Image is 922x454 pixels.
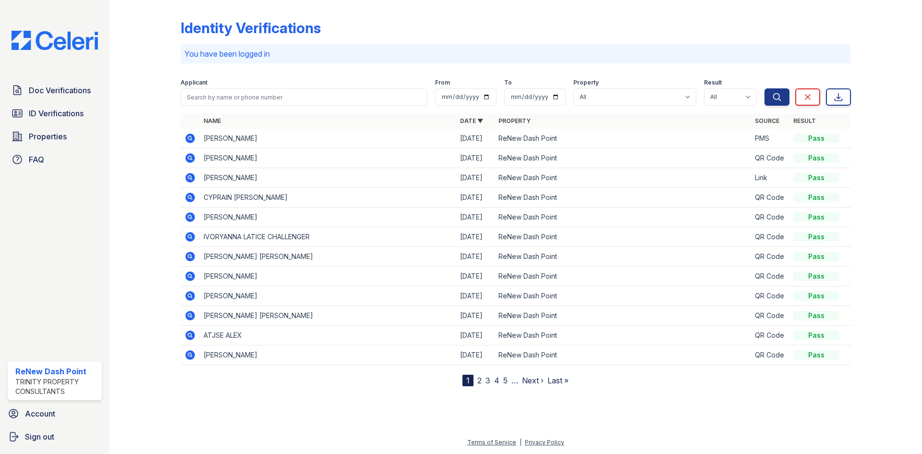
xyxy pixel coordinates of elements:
[751,188,789,208] td: QR Code
[435,79,450,86] label: From
[181,88,427,106] input: Search by name or phone number
[200,129,456,148] td: [PERSON_NAME]
[793,193,839,202] div: Pass
[495,208,751,227] td: ReNew Dash Point
[8,104,102,123] a: ID Verifications
[200,148,456,168] td: [PERSON_NAME]
[456,267,495,286] td: [DATE]
[29,154,44,165] span: FAQ
[751,306,789,326] td: QR Code
[793,212,839,222] div: Pass
[456,227,495,247] td: [DATE]
[495,267,751,286] td: ReNew Dash Point
[456,345,495,365] td: [DATE]
[4,31,106,50] img: CE_Logo_Blue-a8612792a0a2168367f1c8372b55b34899dd931a85d93a1a3d3e32e68fde9ad4.png
[751,326,789,345] td: QR Code
[181,19,321,37] div: Identity Verifications
[8,81,102,100] a: Doc Verifications
[456,286,495,306] td: [DATE]
[200,188,456,208] td: CYPRAIN [PERSON_NAME]
[15,377,98,396] div: Trinity Property Consultants
[793,153,839,163] div: Pass
[25,408,55,419] span: Account
[29,108,84,119] span: ID Verifications
[462,375,473,386] div: 1
[751,247,789,267] td: QR Code
[793,331,839,340] div: Pass
[520,439,522,446] div: |
[793,271,839,281] div: Pass
[8,127,102,146] a: Properties
[751,286,789,306] td: QR Code
[460,117,483,124] a: Date ▼
[200,326,456,345] td: ATJSE ALEX
[204,117,221,124] a: Name
[456,129,495,148] td: [DATE]
[4,427,106,446] a: Sign out
[793,173,839,183] div: Pass
[200,286,456,306] td: [PERSON_NAME]
[200,267,456,286] td: [PERSON_NAME]
[751,168,789,188] td: Link
[504,79,512,86] label: To
[793,350,839,360] div: Pass
[456,148,495,168] td: [DATE]
[200,208,456,227] td: [PERSON_NAME]
[503,376,508,385] a: 5
[793,134,839,143] div: Pass
[547,376,569,385] a: Last »
[495,188,751,208] td: ReNew Dash Point
[29,85,91,96] span: Doc Verifications
[793,232,839,242] div: Pass
[200,345,456,365] td: [PERSON_NAME]
[495,345,751,365] td: ReNew Dash Point
[751,148,789,168] td: QR Code
[751,267,789,286] td: QR Code
[485,376,490,385] a: 3
[793,291,839,301] div: Pass
[200,306,456,326] td: [PERSON_NAME] [PERSON_NAME]
[495,168,751,188] td: ReNew Dash Point
[184,48,847,60] p: You have been logged in
[522,376,544,385] a: Next ›
[181,79,207,86] label: Applicant
[29,131,67,142] span: Properties
[495,247,751,267] td: ReNew Dash Point
[511,375,518,386] span: …
[793,252,839,261] div: Pass
[525,439,564,446] a: Privacy Policy
[793,311,839,320] div: Pass
[477,376,482,385] a: 2
[456,188,495,208] td: [DATE]
[793,117,816,124] a: Result
[751,129,789,148] td: PMS
[8,150,102,169] a: FAQ
[495,286,751,306] td: ReNew Dash Point
[456,208,495,227] td: [DATE]
[495,306,751,326] td: ReNew Dash Point
[494,376,499,385] a: 4
[456,326,495,345] td: [DATE]
[495,227,751,247] td: ReNew Dash Point
[200,227,456,247] td: IVORYANNA LATICE CHALLENGER
[573,79,599,86] label: Property
[495,326,751,345] td: ReNew Dash Point
[755,117,779,124] a: Source
[25,431,54,442] span: Sign out
[456,306,495,326] td: [DATE]
[495,148,751,168] td: ReNew Dash Point
[704,79,722,86] label: Result
[456,168,495,188] td: [DATE]
[15,366,98,377] div: ReNew Dash Point
[200,168,456,188] td: [PERSON_NAME]
[4,404,106,423] a: Account
[498,117,531,124] a: Property
[200,247,456,267] td: [PERSON_NAME] [PERSON_NAME]
[456,247,495,267] td: [DATE]
[751,208,789,227] td: QR Code
[751,345,789,365] td: QR Code
[751,227,789,247] td: QR Code
[495,129,751,148] td: ReNew Dash Point
[467,439,516,446] a: Terms of Service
